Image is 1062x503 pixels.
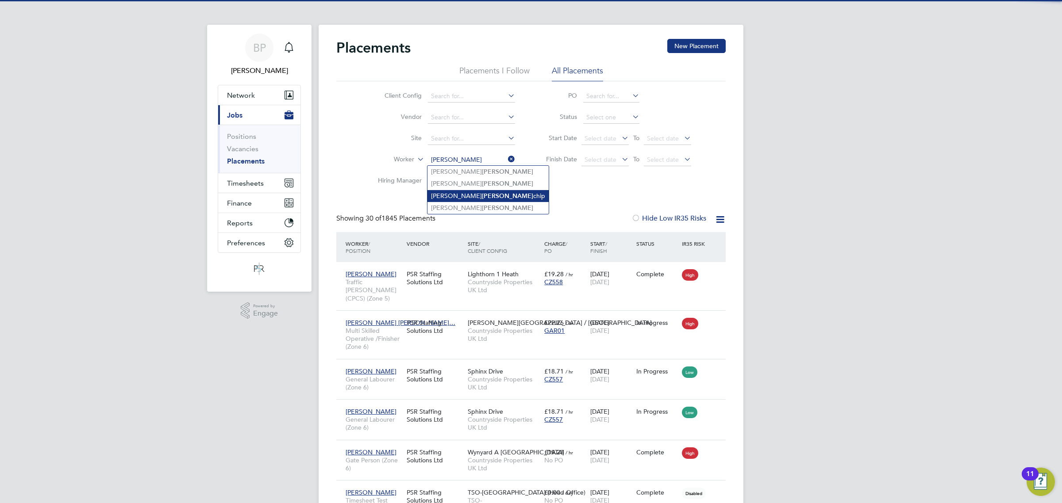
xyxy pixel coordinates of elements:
a: [PERSON_NAME]Traffic [PERSON_NAME] (CPCS) (Zone 5)PSR Staffing Solutions LtdLighthorn 1 HeathCoun... [343,265,726,273]
input: Search for... [428,111,515,124]
span: Timesheets [227,179,264,187]
h2: Placements [336,39,411,57]
span: CZ558 [544,278,563,286]
button: Reports [218,213,300,232]
span: CZ557 [544,415,563,423]
button: New Placement [667,39,726,53]
span: Traffic [PERSON_NAME] (CPCS) (Zone 5) [346,278,402,302]
div: In Progress [636,319,678,327]
span: [DATE] [590,415,609,423]
div: Complete [636,270,678,278]
span: Multi Skilled Operative /Finisher (Zone 6) [346,327,402,351]
li: [PERSON_NAME] chip [427,190,549,202]
span: Gate Person (Zone 6) [346,456,402,472]
div: 11 [1026,474,1034,485]
span: / Position [346,240,370,254]
div: PSR Staffing Solutions Ltd [404,444,466,469]
nav: Main navigation [207,25,312,292]
div: PSR Staffing Solutions Ltd [404,363,466,388]
li: [PERSON_NAME] [427,202,549,214]
label: Status [537,113,577,121]
label: Site [371,134,422,142]
span: Select date [585,156,616,164]
span: High [682,447,698,459]
a: Go to home page [218,262,301,276]
span: [PERSON_NAME] [346,408,396,415]
span: Ben Perkin [218,65,301,76]
label: Hide Low IR35 Risks [631,214,706,223]
div: [DATE] [588,314,634,339]
button: Network [218,85,300,105]
span: £22.26 [544,319,564,327]
b: [PERSON_NAME] [482,192,533,200]
span: Finance [227,199,252,207]
span: Low [682,407,697,418]
span: Disabled [682,488,706,499]
span: £19.28 [544,448,564,456]
button: Timesheets [218,173,300,193]
li: All Placements [552,65,603,81]
span: Countryside Properties UK Ltd [468,327,540,343]
span: No PO [544,456,563,464]
span: 1845 Placements [366,214,435,223]
span: / Client Config [468,240,507,254]
span: Sphinx Drive [468,408,503,415]
a: Powered byEngage [241,302,278,319]
a: [PERSON_NAME]Timesheet TestPSR Staffing Solutions LtdTSO-[GEOGRAPHIC_DATA] (Head Office)TSO-[GEOG... [343,484,726,491]
li: Placements I Follow [459,65,530,81]
span: Network [227,91,255,99]
span: General Labourer (Zone 6) [346,375,402,391]
input: Select one [583,111,639,124]
span: / day [562,489,573,496]
span: Select date [647,134,679,142]
div: Charge [542,236,588,259]
span: Countryside Properties UK Ltd [468,375,540,391]
a: Vacancies [227,145,258,153]
span: Select date [647,156,679,164]
span: Powered by [253,302,278,310]
a: [PERSON_NAME]General Labourer (Zone 6)PSR Staffing Solutions LtdSphinx DriveCountryside Propertie... [343,403,726,410]
li: [PERSON_NAME] [427,178,549,190]
span: Sphinx Drive [468,367,503,375]
span: £19.28 [544,270,564,278]
span: 30 of [366,214,381,223]
span: [PERSON_NAME] [346,270,396,278]
span: General Labourer (Zone 6) [346,415,402,431]
span: CZ557 [544,375,563,383]
button: Preferences [218,233,300,252]
div: PSR Staffing Solutions Ltd [404,266,466,290]
span: [DATE] [590,278,609,286]
span: £18.71 [544,367,564,375]
div: Showing [336,214,437,223]
div: Start [588,236,634,259]
input: Search for... [583,90,639,103]
b: [PERSON_NAME] [482,168,533,175]
span: To [631,132,642,144]
a: [PERSON_NAME] [PERSON_NAME]…Multi Skilled Operative /Finisher (Zone 6)PSR Staffing Solutions Ltd[... [343,314,726,321]
a: Placements [227,157,265,165]
input: Search for... [428,133,515,145]
span: / Finish [590,240,607,254]
label: Worker [363,155,414,164]
div: [DATE] [588,444,634,469]
span: [PERSON_NAME] [346,448,396,456]
span: Lighthorn 1 Heath [468,270,519,278]
span: High [682,318,698,329]
button: Finance [218,193,300,213]
span: [DATE] [590,327,609,335]
div: Complete [636,488,678,496]
div: Status [634,236,680,251]
span: [DATE] [590,456,609,464]
a: BP[PERSON_NAME] [218,34,301,76]
label: Client Config [371,91,422,99]
a: [PERSON_NAME]Gate Person (Zone 6)PSR Staffing Solutions LtdWynyard A [GEOGRAPHIC_DATA]Countryside... [343,443,726,451]
span: / hr [566,271,573,278]
label: PO [537,91,577,99]
li: [PERSON_NAME] [427,166,549,178]
div: IR35 Risk [680,236,710,251]
div: [DATE] [588,266,634,290]
span: Reports [227,219,253,227]
span: [DATE] [590,375,609,383]
div: [DATE] [588,403,634,428]
input: Search for... [428,154,515,166]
